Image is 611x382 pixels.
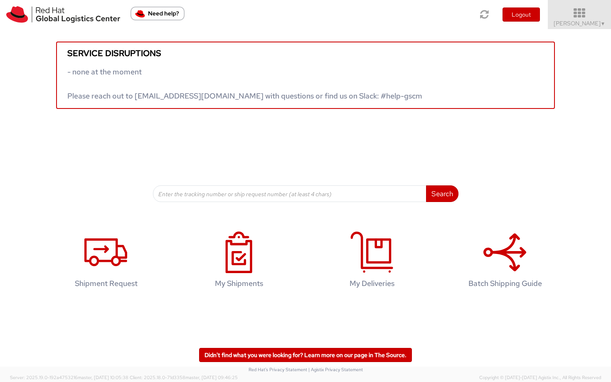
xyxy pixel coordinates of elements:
[10,375,128,380] span: Server: 2025.19.0-192a4753216
[443,223,567,301] a: Batch Shipping Guide
[67,67,422,101] span: - none at the moment Please reach out to [EMAIL_ADDRESS][DOMAIN_NAME] with questions or find us o...
[426,185,458,202] button: Search
[177,223,301,301] a: My Shipments
[44,223,168,301] a: Shipment Request
[56,42,555,109] a: Service disruptions - none at the moment Please reach out to [EMAIL_ADDRESS][DOMAIN_NAME] with qu...
[308,367,363,372] a: | Agistix Privacy Statement
[6,6,120,23] img: rh-logistics-00dfa346123c4ec078e1.svg
[185,279,293,288] h4: My Shipments
[199,348,412,362] a: Didn't find what you were looking for? Learn more on our page in The Source.
[153,185,426,202] input: Enter the tracking number or ship request number (at least 4 chars)
[78,375,128,380] span: master, [DATE] 10:05:38
[503,7,540,22] button: Logout
[131,7,185,20] button: Need help?
[310,223,434,301] a: My Deliveries
[479,375,601,381] span: Copyright © [DATE]-[DATE] Agistix Inc., All Rights Reserved
[130,375,238,380] span: Client: 2025.18.0-71d3358
[249,367,307,372] a: Red Hat's Privacy Statement
[554,20,606,27] span: [PERSON_NAME]
[67,49,544,58] h5: Service disruptions
[601,20,606,27] span: ▼
[185,375,238,380] span: master, [DATE] 09:46:25
[318,279,426,288] h4: My Deliveries
[451,279,559,288] h4: Batch Shipping Guide
[52,279,160,288] h4: Shipment Request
